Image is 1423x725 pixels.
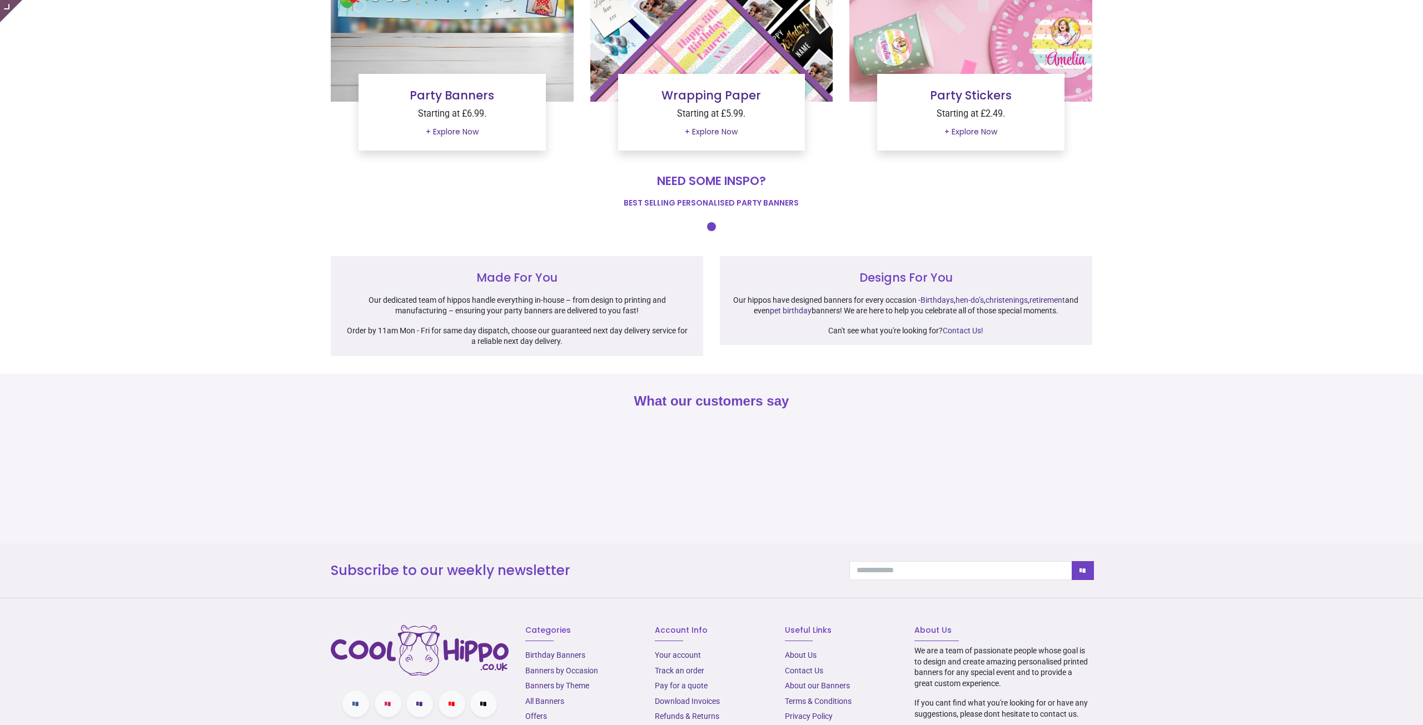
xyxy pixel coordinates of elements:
a: Wrapping Paper [661,87,761,103]
a: christenings [986,296,1028,304]
h4: Need some inspo? [331,173,1092,189]
p: Starting at £6.99. [367,108,537,121]
a: About our Banners [785,681,850,690]
a: pet birthday [770,306,812,315]
p: Order by 11am Mon - Fri for same day dispatch, choose our guaranteed next day delivery service fo... [344,326,690,347]
a: Birthday Banners [525,651,585,659]
font: best selling personalised party banners [624,197,799,208]
p: Our hippos have designed banners for every occasion - , , , and even banners! We are here to help... [733,295,1079,317]
a: About Us​ [785,651,817,659]
a: Refunds & Returns [655,712,719,721]
a: Your account [655,651,701,659]
a: Party Stickers [930,87,1012,103]
h4: Made For You [344,269,690,286]
a: Party Banners [410,87,494,103]
h6: Categories [525,625,638,636]
p: Starting at £2.49. [886,108,1056,121]
a: retirement [1029,296,1065,304]
a: All Banners [525,697,564,706]
a: + Explore Now [419,123,486,142]
h6: Account Info [655,625,768,636]
a: Terms & Conditions [785,697,852,706]
h2: What our customers say [331,392,1092,411]
h6: About Us [914,625,1092,636]
a: Track an order [655,666,704,675]
a: Birthdays [921,296,954,304]
a: Privacy Policy [785,712,833,721]
a: Contact Us! [943,326,983,335]
a: Banners by Theme [525,681,589,690]
a: Download Invoices [655,697,720,706]
p: Our dedicated team of hippos handle everything in-house – from design to printing and manufacturi... [344,295,690,317]
a: + Explore Now [678,123,745,142]
h3: Subscribe to our weekly newsletter [331,561,833,580]
h6: Useful Links [785,625,898,636]
a: Pay for a quote [655,681,708,690]
a: hen-do’s [956,296,984,304]
a: Contact Us [785,666,823,675]
a: + Explore Now [937,123,1004,142]
h4: Designs For You [733,269,1079,286]
p: If you cant find what you're looking for or have any suggestions, please dont hesitate to contact... [914,698,1092,719]
p: We are a team of passionate people whose goal is to design and create amazing personalised printe... [914,646,1092,689]
p: Starting at £5.99. [627,108,797,121]
a: Offers [525,712,547,721]
p: Can't see what you're looking for? [733,326,1079,337]
a: Banners by Occasion [525,666,598,675]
